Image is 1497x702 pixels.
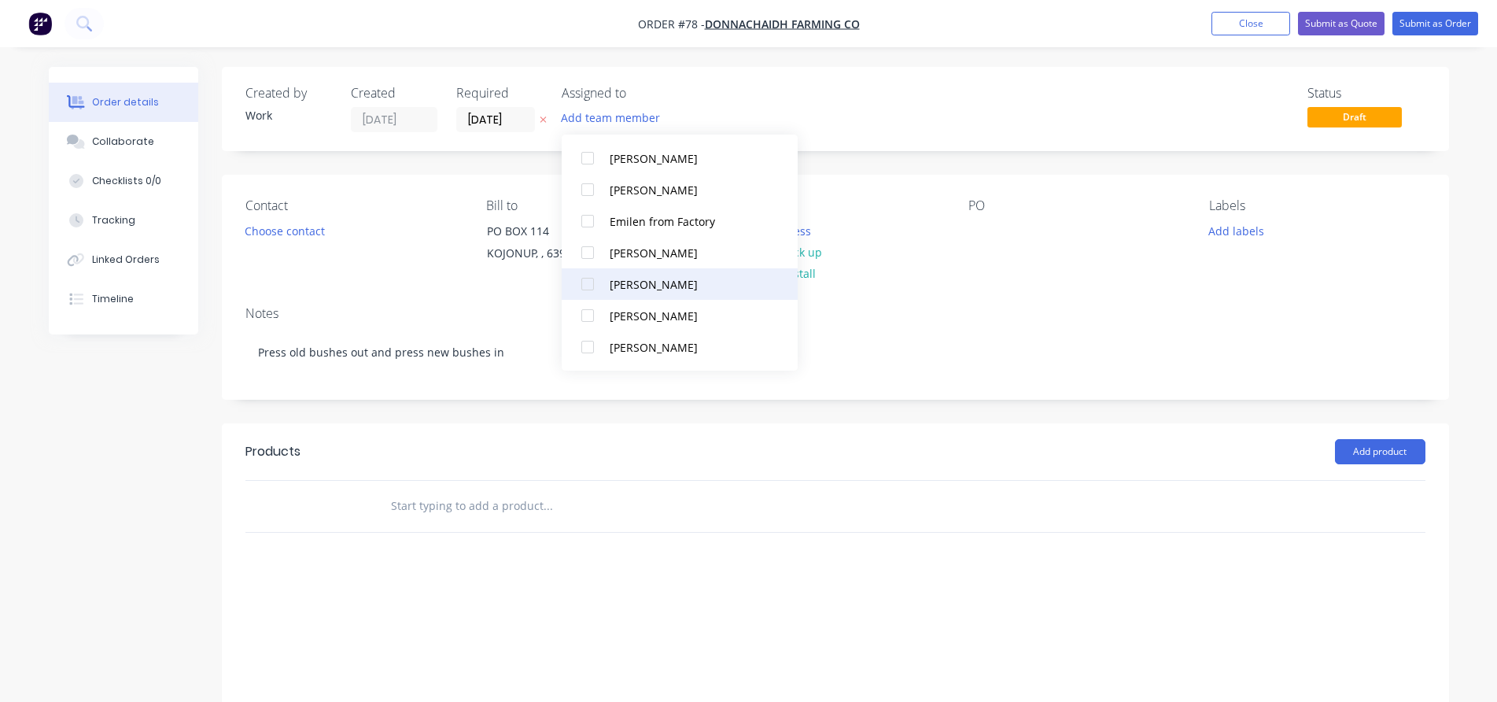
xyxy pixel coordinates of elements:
input: Start typing to add a product... [390,490,705,522]
div: [PERSON_NAME] [610,276,767,293]
div: [PERSON_NAME] [610,371,767,387]
div: KOJONUP, , 6395 [487,242,618,264]
button: Emilen from Factory [562,205,798,237]
div: PO [968,198,1184,213]
div: Status [1307,86,1425,101]
button: [PERSON_NAME] [562,142,798,174]
div: [PERSON_NAME] [610,308,767,324]
div: PO BOX 114 [487,220,618,242]
div: Notes [245,306,1425,321]
div: Order details [92,95,159,109]
img: Factory [28,12,52,35]
div: Collaborate [92,135,154,149]
div: Bill to [486,198,702,213]
div: Emilen from Factory [610,213,767,230]
button: [PERSON_NAME] [562,363,798,394]
button: Timeline [49,279,198,319]
div: PO BOX 114KOJONUP, , 6395 [474,220,631,270]
div: Checklists 0/0 [92,174,161,188]
a: DONNACHAIDH FARMING CO [705,17,860,31]
button: Choose contact [236,220,333,241]
button: [PERSON_NAME] [562,331,798,363]
div: Tracking [92,213,135,227]
button: Add team member [562,107,669,128]
button: Close [1211,12,1290,35]
div: Work [245,107,332,124]
button: Tracking [49,201,198,240]
button: [PERSON_NAME] [562,300,798,331]
div: [PERSON_NAME] [610,182,767,198]
button: Submit as Quote [1298,12,1385,35]
div: Products [245,442,301,461]
button: Submit as Order [1392,12,1478,35]
div: Deliver to [727,198,942,213]
button: [PERSON_NAME] [562,237,798,268]
span: Draft [1307,107,1402,127]
div: Assigned to [562,86,719,101]
div: [PERSON_NAME] [610,150,767,167]
button: Add team member [552,107,668,128]
div: [PERSON_NAME] [610,339,767,356]
div: Created by [245,86,332,101]
button: Order details [49,83,198,122]
div: Contact [245,198,461,213]
button: Add product [1335,439,1425,464]
div: Labels [1209,198,1425,213]
span: Order #78 - [638,17,705,31]
button: [PERSON_NAME] [562,268,798,300]
button: Add labels [1200,220,1273,241]
div: [PERSON_NAME] [610,245,767,261]
div: Timeline [92,292,134,306]
div: Press old bushes out and press new bushes in [245,328,1425,376]
button: Linked Orders [49,240,198,279]
div: Created [351,86,437,101]
button: Collaborate [49,122,198,161]
div: Required [456,86,543,101]
button: [PERSON_NAME] [562,174,798,205]
div: Linked Orders [92,253,160,267]
button: Checklists 0/0 [49,161,198,201]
